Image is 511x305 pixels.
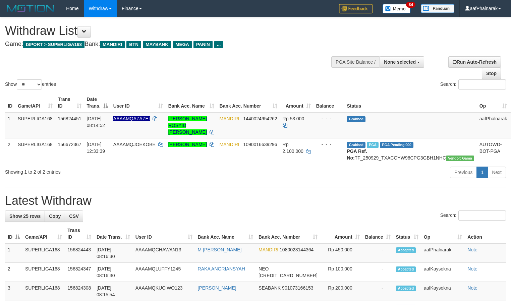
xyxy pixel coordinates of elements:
span: Copy [49,213,61,219]
th: Amount: activate to sort column ascending [320,224,362,243]
select: Showentries [17,79,42,89]
td: [DATE] 08:16:30 [94,243,133,263]
div: - - - [316,141,342,148]
span: CSV [69,213,79,219]
img: MOTION_logo.png [5,3,56,13]
span: 156672367 [58,142,81,147]
span: Show 25 rows [9,213,41,219]
td: 156824308 [65,282,94,301]
td: 2 [5,138,15,164]
span: Copy 1440024954262 to clipboard [243,116,277,121]
th: Action [465,224,506,243]
span: SEABANK [259,285,281,291]
th: Trans ID: activate to sort column ascending [65,224,94,243]
span: Accepted [396,286,416,291]
td: aafPhalnarak [477,112,510,138]
span: PANIN [193,41,213,48]
td: 156824443 [65,243,94,263]
input: Search: [458,210,506,221]
span: Rp 53.000 [283,116,304,121]
span: None selected [384,59,416,65]
th: Trans ID: activate to sort column ascending [55,93,84,112]
span: ISPORT > SUPERLIGA168 [23,41,84,48]
label: Search: [440,210,506,221]
td: 1 [5,243,22,263]
a: Note [467,285,477,291]
td: - [362,243,393,263]
a: Copy [45,210,65,222]
a: M [PERSON_NAME] [198,247,242,252]
td: AAAAMQKUCIWO123 [133,282,195,301]
th: Date Trans.: activate to sort column ascending [94,224,133,243]
td: aafKaysokna [421,282,465,301]
span: MEGA [173,41,192,48]
div: Showing 1 to 2 of 2 entries [5,166,208,175]
a: 1 [476,167,488,178]
td: 156824347 [65,263,94,282]
td: aafPhalnarak [421,243,465,263]
th: Balance [314,93,344,112]
td: [DATE] 08:15:54 [94,282,133,301]
img: Button%20Memo.svg [383,4,411,13]
div: PGA Site Balance / [331,56,380,68]
a: RAKA ANGRIANSYAH [198,266,245,271]
span: MANDIRI [100,41,125,48]
th: Op: activate to sort column ascending [477,93,510,112]
a: Previous [450,167,477,178]
span: [DATE] 08:14:52 [87,116,105,128]
a: Show 25 rows [5,210,45,222]
th: Status: activate to sort column ascending [393,224,421,243]
span: Nama rekening ada tanda titik/strip, harap diedit [113,116,150,121]
td: SUPERLIGA168 [15,138,55,164]
a: [PERSON_NAME] [168,142,207,147]
td: AUTOWD-BOT-PGA [477,138,510,164]
span: MANDIRI [220,142,239,147]
td: aafKaysokna [421,263,465,282]
a: Stop [482,68,501,79]
h1: Latest Withdraw [5,194,506,207]
th: Date Trans.: activate to sort column descending [84,93,111,112]
td: - [362,263,393,282]
label: Show entries [5,79,56,89]
img: Feedback.jpg [339,4,373,13]
th: Bank Acc. Number: activate to sort column ascending [217,93,280,112]
span: Accepted [396,247,416,253]
td: - [362,282,393,301]
th: User ID: activate to sort column ascending [133,224,195,243]
th: User ID: activate to sort column ascending [111,93,166,112]
span: ... [214,41,223,48]
a: Note [467,247,477,252]
span: Vendor URL: https://trx31.1velocity.biz [446,156,474,161]
span: MANDIRI [259,247,278,252]
td: TF_250929_TXACOYW96CPG3GBH1NHC [344,138,476,164]
td: SUPERLIGA168 [22,282,65,301]
td: SUPERLIGA168 [22,243,65,263]
span: Copy 1090016639296 to clipboard [243,142,277,147]
img: panduan.png [421,4,454,13]
h1: Withdraw List [5,24,334,38]
th: ID [5,93,15,112]
th: Game/API: activate to sort column ascending [22,224,65,243]
a: [PERSON_NAME] [198,285,236,291]
span: Marked by aafsengchandara [367,142,379,148]
a: Next [488,167,506,178]
th: Amount: activate to sort column ascending [280,93,314,112]
th: Bank Acc. Name: activate to sort column ascending [195,224,256,243]
td: 2 [5,263,22,282]
th: ID: activate to sort column descending [5,224,22,243]
a: Note [467,266,477,271]
span: NEO [259,266,269,271]
span: Copy 1080023144364 to clipboard [280,247,314,252]
th: Bank Acc. Name: activate to sort column ascending [166,93,217,112]
td: Rp 100,000 [320,263,362,282]
span: 156824451 [58,116,81,121]
span: [DATE] 12:33:39 [87,142,105,154]
h4: Game: Bank: [5,41,334,48]
span: AAAAMQJOEKOBE [113,142,156,147]
span: PGA Pending [380,142,413,148]
div: - - - [316,115,342,122]
td: AAAAMQLUFFY1245 [133,263,195,282]
td: 1 [5,112,15,138]
a: Run Auto-Refresh [448,56,501,68]
td: Rp 450,000 [320,243,362,263]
